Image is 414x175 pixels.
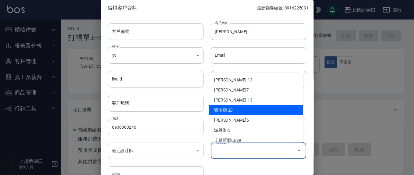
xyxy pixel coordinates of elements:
button: Close [294,146,304,155]
li: [PERSON_NAME]-12 [209,75,303,85]
div: 男 [108,47,204,64]
p: 最新顧客編號: 0916225031 [257,5,308,11]
li: 上越新廟口-99 [209,135,303,145]
label: 客戶姓名 [215,21,228,25]
li: [PERSON_NAME]7 [209,85,303,95]
li: [PERSON_NAME]-13 [209,95,303,105]
label: 電話 [112,116,119,121]
span: 編輯客戶資料 [108,5,257,11]
label: 偏好設計師 [215,140,231,145]
label: 性別 [112,45,119,49]
li: [PERSON_NAME]5 [209,115,303,125]
li: 游雅淇-3 [209,125,303,135]
li: 張渝潁-20 [209,105,303,115]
